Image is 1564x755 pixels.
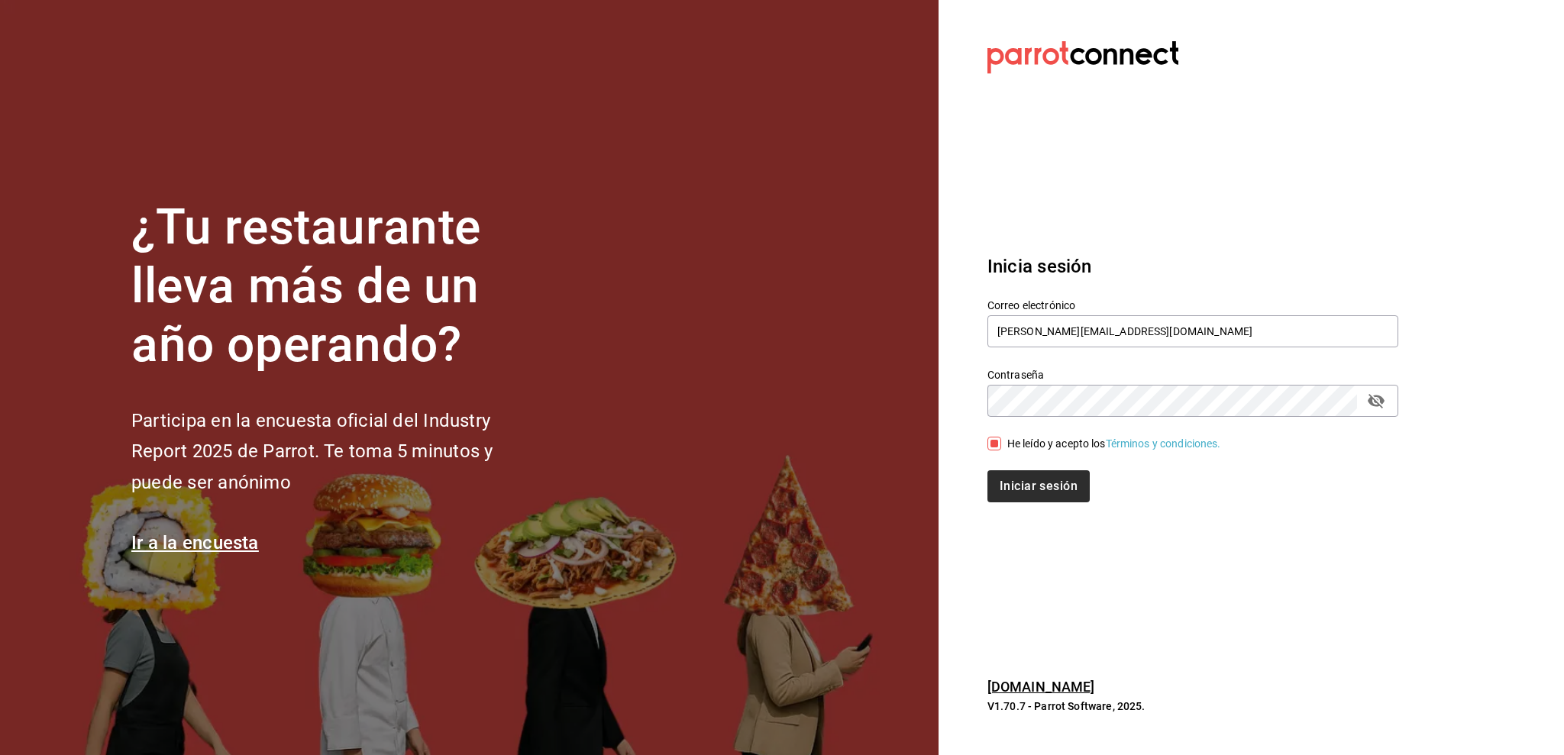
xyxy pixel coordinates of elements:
[1106,437,1221,450] a: Términos y condiciones.
[131,532,259,553] a: Ir a la encuesta
[131,198,544,374] h1: ¿Tu restaurante lleva más de un año operando?
[987,679,1095,695] a: [DOMAIN_NAME]
[987,470,1090,502] button: Iniciar sesión
[987,369,1398,380] label: Contraseña
[1007,436,1221,452] div: He leído y acepto los
[1363,388,1389,414] button: passwordField
[987,699,1398,714] p: V1.70.7 - Parrot Software, 2025.
[987,300,1398,311] label: Correo electrónico
[987,315,1398,347] input: Ingresa tu correo electrónico
[131,405,544,498] h2: Participa en la encuesta oficial del Industry Report 2025 de Parrot. Te toma 5 minutos y puede se...
[987,253,1398,280] h3: Inicia sesión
